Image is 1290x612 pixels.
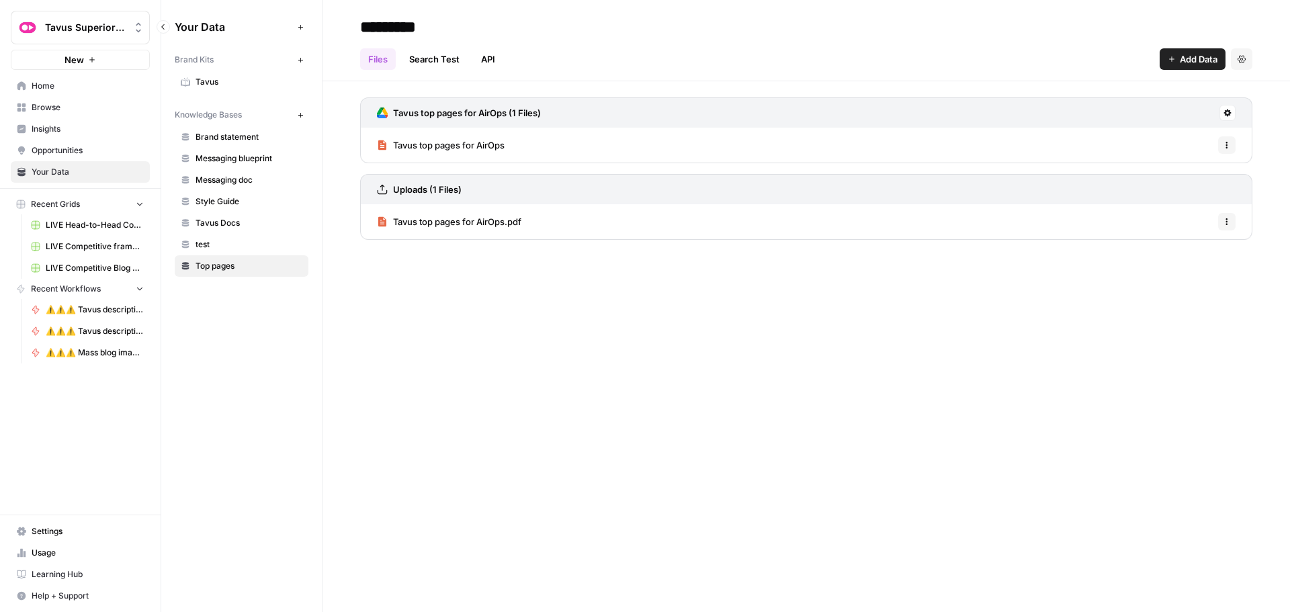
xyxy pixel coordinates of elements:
[393,138,505,152] span: Tavus top pages for AirOps
[196,195,302,208] span: Style Guide
[175,148,308,169] a: Messaging blueprint
[11,279,150,299] button: Recent Workflows
[25,236,150,257] a: LIVE Competitive framed blog writer v7 Grid
[11,585,150,607] button: Help + Support
[393,215,521,228] span: Tavus top pages for AirOps.pdf
[46,219,144,231] span: LIVE Head-to-Head Comparison Writer Grid
[25,320,150,342] a: ⚠️⚠️⚠️ Tavus description updater (ACTIVE)
[196,152,302,165] span: Messaging blueprint
[32,590,144,602] span: Help + Support
[377,204,521,239] a: Tavus top pages for AirOps.pdf
[196,238,302,251] span: test
[175,212,308,234] a: Tavus Docs
[15,15,40,40] img: Tavus Superiority Logo
[46,347,144,359] span: ⚠️⚠️⚠️ Mass blog image updater
[196,131,302,143] span: Brand statement
[1180,52,1217,66] span: Add Data
[32,101,144,114] span: Browse
[196,76,302,88] span: Tavus
[25,214,150,236] a: LIVE Head-to-Head Comparison Writer Grid
[11,97,150,118] a: Browse
[46,262,144,274] span: LIVE Competitive Blog Writer Grid
[45,21,126,34] span: Tavus Superiority
[393,106,541,120] h3: Tavus top pages for AirOps (1 Files)
[25,299,150,320] a: ⚠️⚠️⚠️ Tavus description updater WIP
[196,260,302,272] span: Top pages
[11,194,150,214] button: Recent Grids
[175,54,214,66] span: Brand Kits
[11,521,150,542] a: Settings
[393,183,462,196] h3: Uploads (1 Files)
[11,118,150,140] a: Insights
[175,71,308,93] a: Tavus
[196,217,302,229] span: Tavus Docs
[11,11,150,44] button: Workspace: Tavus Superiority
[196,174,302,186] span: Messaging doc
[25,342,150,363] a: ⚠️⚠️⚠️ Mass blog image updater
[11,564,150,585] a: Learning Hub
[25,257,150,279] a: LIVE Competitive Blog Writer Grid
[32,568,144,580] span: Learning Hub
[46,241,144,253] span: LIVE Competitive framed blog writer v7 Grid
[64,53,84,67] span: New
[473,48,503,70] a: API
[31,198,80,210] span: Recent Grids
[401,48,468,70] a: Search Test
[175,169,308,191] a: Messaging doc
[1160,48,1225,70] button: Add Data
[46,325,144,337] span: ⚠️⚠️⚠️ Tavus description updater (ACTIVE)
[11,161,150,183] a: Your Data
[377,175,462,204] a: Uploads (1 Files)
[46,304,144,316] span: ⚠️⚠️⚠️ Tavus description updater WIP
[32,144,144,157] span: Opportunities
[11,50,150,70] button: New
[32,547,144,559] span: Usage
[175,234,308,255] a: test
[175,109,242,121] span: Knowledge Bases
[11,75,150,97] a: Home
[377,98,541,128] a: Tavus top pages for AirOps (1 Files)
[32,80,144,92] span: Home
[175,19,292,35] span: Your Data
[11,542,150,564] a: Usage
[32,123,144,135] span: Insights
[31,283,101,295] span: Recent Workflows
[377,128,505,163] a: Tavus top pages for AirOps
[32,166,144,178] span: Your Data
[32,525,144,537] span: Settings
[175,191,308,212] a: Style Guide
[175,126,308,148] a: Brand statement
[175,255,308,277] a: Top pages
[11,140,150,161] a: Opportunities
[360,48,396,70] a: Files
